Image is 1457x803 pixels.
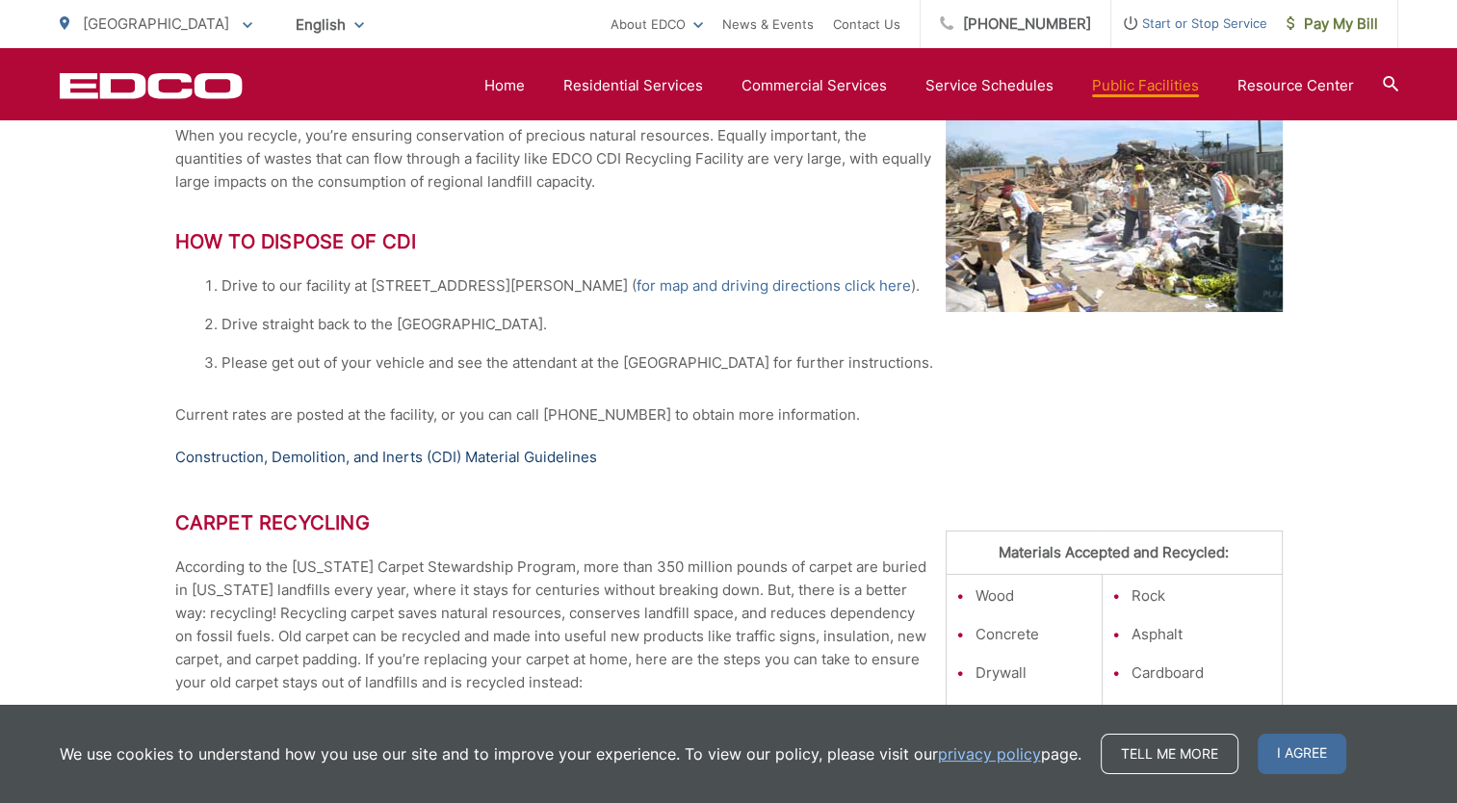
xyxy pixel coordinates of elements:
p: According to the [US_STATE] Carpet Stewardship Program, more than 350 million pounds of carpet ar... [175,556,1283,694]
li: Metals [976,700,1093,723]
strong: Materials Accepted and Recycled: [999,543,1229,561]
a: Tell me more [1101,734,1238,774]
a: Public Facilities [1092,74,1199,97]
li: Drive straight back to the [GEOGRAPHIC_DATA]. [175,313,1283,336]
a: Construction, Demolition, and Inerts (CDI) Material Guidelines [175,446,597,469]
p: Current rates are posted at the facility, or you can call [PHONE_NUMBER] to obtain more information. [175,403,1283,427]
p: When you recycle, you’re ensuring conservation of precious natural resources. Equally important, ... [175,124,1283,194]
span: Pay My Bill [1287,13,1378,36]
li: Wood [976,584,1093,608]
a: EDCD logo. Return to the homepage. [60,72,243,99]
p: We use cookies to understand how you use our site and to improve your experience. To view our pol... [60,742,1081,765]
a: Residential Services [563,74,703,97]
li: Rock [1132,584,1271,608]
a: for map and driving directions click here [637,274,911,298]
li: Cardboard [1132,661,1271,685]
li: Please get out of your vehicle and see the attendant at the [GEOGRAPHIC_DATA] for further instruc... [175,351,1283,375]
li: Concrete [976,623,1093,646]
li: Drive to our facility at [STREET_ADDRESS][PERSON_NAME] ( ). [175,274,1283,298]
h2: How to Dispose of CDI [175,230,1283,253]
span: [GEOGRAPHIC_DATA] [83,14,229,33]
a: privacy policy [938,742,1041,765]
h2: Carpet Recycling [175,511,1283,534]
a: About EDCO [611,13,703,36]
li: Tile (concrete or porcelain) [1132,700,1271,746]
a: Home [484,74,525,97]
li: Asphalt [1132,623,1271,646]
span: I agree [1258,734,1346,774]
span: English [281,8,378,41]
a: Service Schedules [925,74,1054,97]
a: Resource Center [1237,74,1354,97]
a: Contact Us [833,13,900,36]
a: News & Events [722,13,814,36]
li: Drywall [976,661,1093,685]
a: Commercial Services [742,74,887,97]
img: 5177.jpg [946,59,1283,312]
